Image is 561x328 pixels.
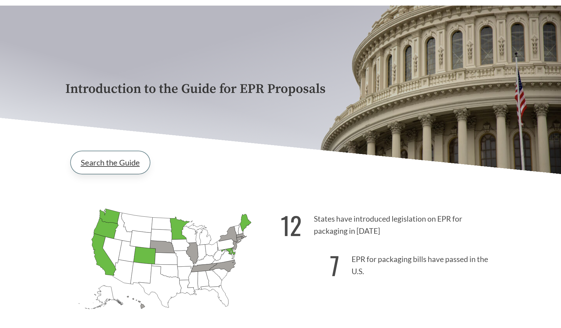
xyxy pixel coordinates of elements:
[71,151,150,174] a: Search the Guide
[281,207,302,243] strong: 12
[281,243,496,284] p: EPR for packaging bills have passed in the U.S.
[65,82,496,97] p: Introduction to the Guide for EPR Proposals
[330,247,339,283] strong: 7
[281,203,496,243] p: States have introduced legislation on EPR for packaging in [DATE]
